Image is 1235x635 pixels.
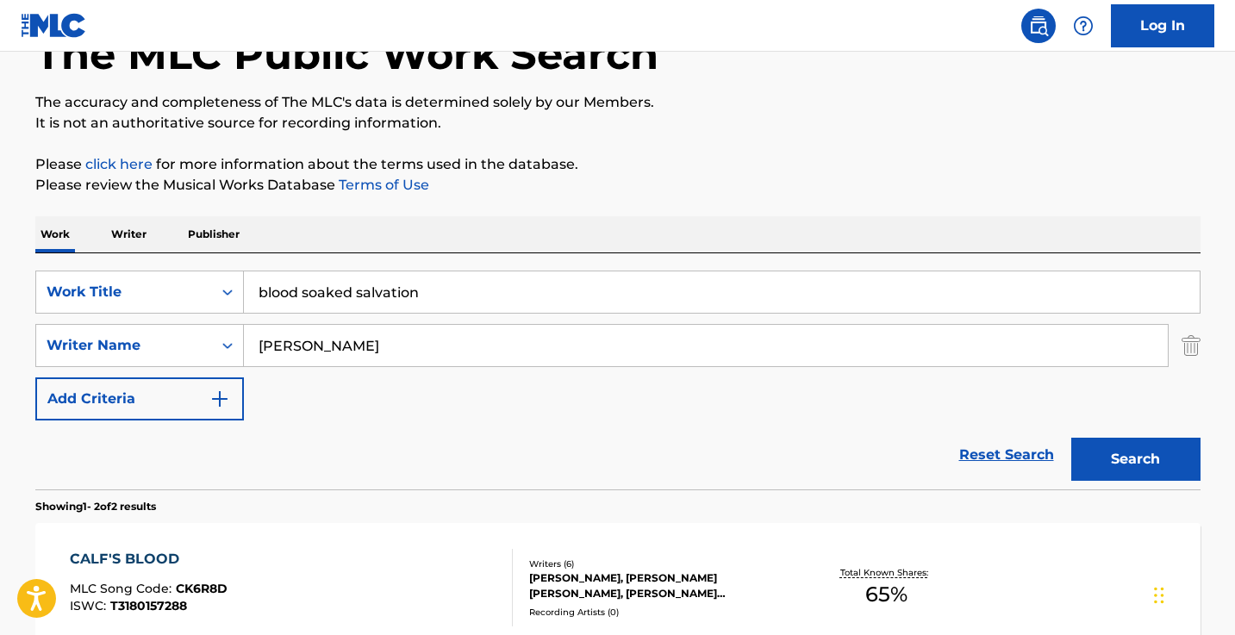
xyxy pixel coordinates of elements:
p: It is not an authoritative source for recording information. [35,113,1201,134]
button: Add Criteria [35,377,244,420]
div: Work Title [47,282,202,302]
p: Please for more information about the terms used in the database. [35,154,1201,175]
p: The accuracy and completeness of The MLC's data is determined solely by our Members. [35,92,1201,113]
span: ISWC : [70,598,110,613]
a: Terms of Use [335,177,429,193]
img: MLC Logo [21,13,87,38]
div: Writer Name [47,335,202,356]
div: Writers ( 6 ) [529,557,789,570]
span: MLC Song Code : [70,581,176,596]
span: 65 % [865,579,908,610]
p: Showing 1 - 2 of 2 results [35,499,156,514]
img: help [1073,16,1094,36]
p: Please review the Musical Works Database [35,175,1201,196]
p: Publisher [183,216,245,252]
div: Recording Artists ( 0 ) [529,606,789,619]
span: CK6R8D [176,581,228,596]
p: Writer [106,216,152,252]
img: search [1028,16,1049,36]
div: CALF'S BLOOD [70,549,228,570]
a: Public Search [1021,9,1056,43]
div: Help [1066,9,1101,43]
div: Drag [1154,570,1164,621]
a: Reset Search [951,436,1063,474]
img: 9d2ae6d4665cec9f34b9.svg [209,389,230,409]
div: [PERSON_NAME], [PERSON_NAME] [PERSON_NAME], [PERSON_NAME] [PERSON_NAME], [PERSON_NAME], [PERSON_N... [529,570,789,601]
p: Total Known Shares: [840,566,932,579]
p: Work [35,216,75,252]
h1: The MLC Public Work Search [35,28,658,80]
button: Search [1071,438,1201,481]
a: Log In [1111,4,1214,47]
a: click here [85,156,153,172]
form: Search Form [35,271,1201,489]
iframe: Chat Widget [1149,552,1235,635]
img: Delete Criterion [1182,324,1201,367]
span: T3180157288 [110,598,187,613]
